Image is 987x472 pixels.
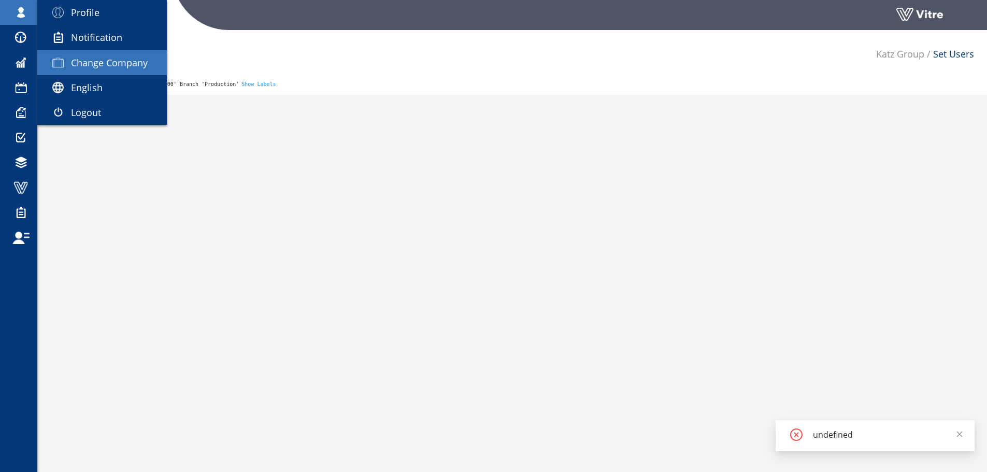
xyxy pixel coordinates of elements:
[37,100,167,125] a: Logout
[37,25,167,50] a: Notification
[71,31,122,44] span: Notification
[71,56,148,69] span: Change Company
[37,50,167,75] a: Change Company
[71,106,101,119] span: Logout
[876,48,924,60] a: Katz Group
[241,81,276,87] a: Show Labels
[71,81,103,94] span: English
[956,431,963,438] span: close
[813,428,962,441] div: undefined
[790,428,803,442] span: close-circle
[924,47,974,61] li: Set Users
[37,75,167,100] a: English
[71,6,99,19] span: Profile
